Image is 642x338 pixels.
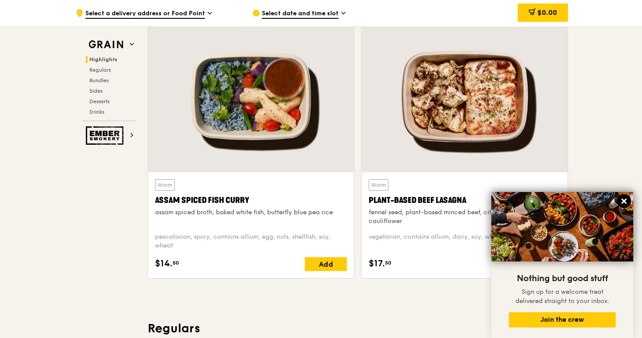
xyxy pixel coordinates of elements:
[515,288,609,305] span: Sign up for a welcome treat delivered straight to your inbox.
[89,77,109,84] span: Bundles
[86,37,126,52] img: Grain web logo
[89,56,117,63] span: Highlights
[517,273,608,284] span: Nothing but good stuff
[86,126,126,145] img: Ember Smokery web logo
[369,179,388,191] div: Warm
[385,259,392,266] span: 50
[89,88,102,94] span: Sides
[155,194,347,206] div: Assam Spiced Fish Curry
[155,257,173,270] span: $14.
[369,233,561,250] div: vegetarian, contains allium, dairy, soy, wheat
[89,109,104,115] span: Drinks
[155,179,175,191] div: Warm
[617,194,631,208] button: Close
[89,98,109,105] span: Desserts
[89,67,111,73] span: Regulars
[305,257,347,271] div: Add
[369,257,385,270] span: $17.
[369,194,561,206] div: Plant-Based Beef Lasagna
[85,9,205,19] span: Select a delivery address or Food Point
[491,192,633,261] img: DSC07876-Edit02-Large.jpeg
[369,208,561,226] div: fennel seed, plant-based minced beef, citrusy roasted cauliflower
[537,8,557,17] span: $0.00
[148,321,568,336] h3: Regulars
[155,233,347,250] div: pescatarian, spicy, contains allium, egg, nuts, shellfish, soy, wheat
[509,312,616,328] button: Join the crew
[173,259,179,266] span: 50
[155,208,347,217] div: assam spiced broth, baked white fish, butterfly blue pea rice
[262,9,339,19] span: Select date and time slot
